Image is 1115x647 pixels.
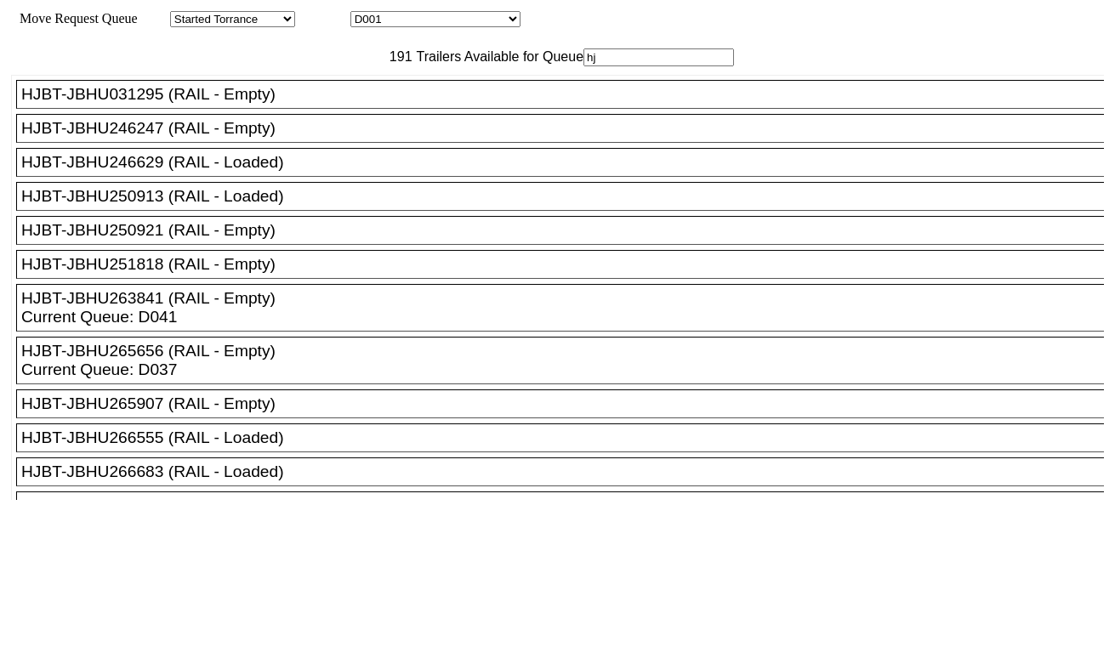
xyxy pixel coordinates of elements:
div: HJBT-JBHU250913 (RAIL - Loaded) [21,187,1114,206]
div: HJBT-JBHU031295 (RAIL - Empty) [21,85,1114,104]
div: HJBT-JBHU263841 (RAIL - Empty) [21,289,1114,308]
div: HJBT-JBHU250921 (RAIL - Empty) [21,221,1114,240]
div: HJBT-JBHU251818 (RAIL - Empty) [21,255,1114,274]
span: Move Request Queue [11,11,138,26]
div: HJBT-JBHU265656 (RAIL - Empty) [21,342,1114,360]
div: HJBT-JBHU266555 (RAIL - Loaded) [21,428,1114,447]
div: HJBT-JBHU246247 (RAIL - Empty) [21,119,1114,138]
div: HJBT-JBHU265907 (RAIL - Empty) [21,394,1114,413]
span: Location [299,11,347,26]
input: Filter Available Trailers [583,48,734,66]
span: 191 [381,49,412,64]
div: HJBT-JBHU268355 (RAIL - Loaded) [21,497,1114,515]
div: HJBT-JBHU246629 (RAIL - Loaded) [21,153,1114,172]
span: Trailers Available for Queue [412,49,584,64]
span: Area [140,11,167,26]
div: HJBT-JBHU266683 (RAIL - Loaded) [21,463,1114,481]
